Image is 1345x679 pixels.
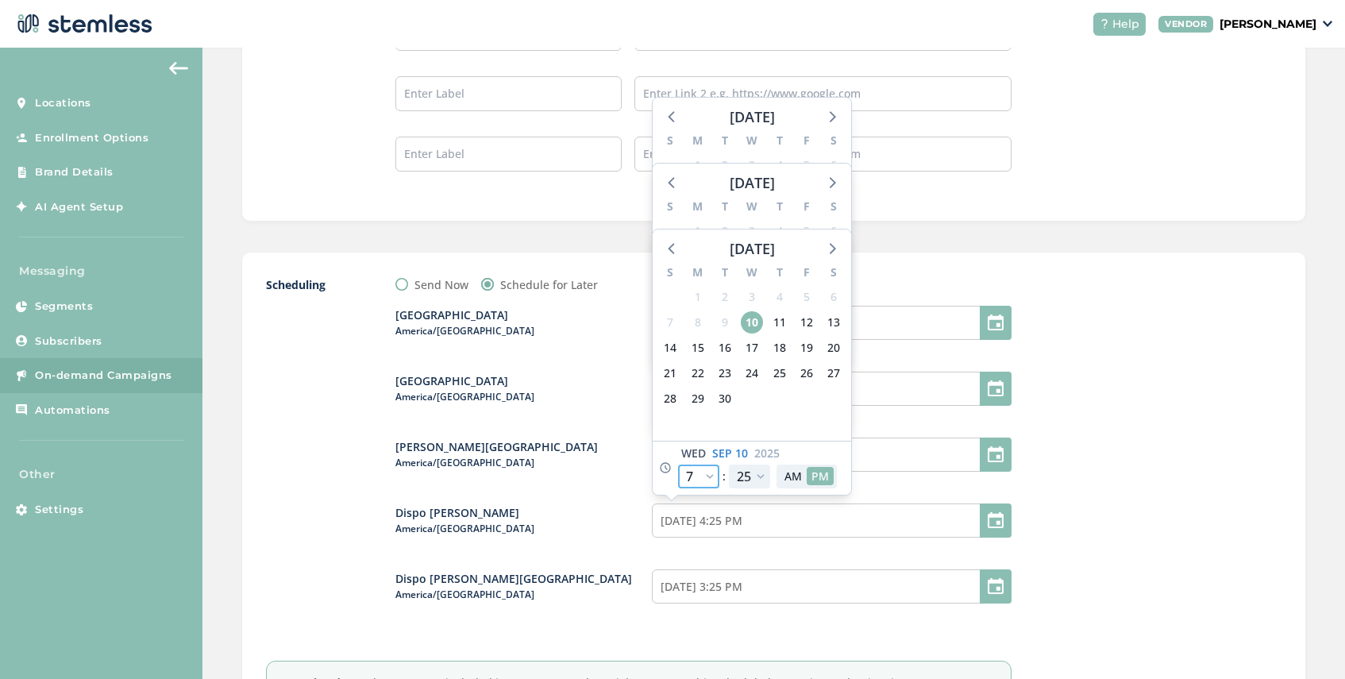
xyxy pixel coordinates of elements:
span: Thursday, September 4, 2025 [769,154,791,176]
span: Friday, September 5, 2025 [796,286,818,308]
div: T [765,264,792,284]
span: Tuesday, September 9, 2025 [714,311,736,334]
span: Saturday, September 13, 2025 [823,311,845,334]
span: Wednesday, September 3, 2025 [741,286,763,308]
span: Wednesday, September 3, 2025 [741,220,763,242]
input: Enter Label [395,137,622,172]
div: W [738,132,765,152]
span: Tuesday, September 2, 2025 [714,154,736,176]
div: F [793,198,820,218]
iframe: Chat Widget [1266,603,1345,679]
label: Dispo [PERSON_NAME] [395,505,652,536]
label: Dispo [PERSON_NAME][GEOGRAPHIC_DATA] [395,571,652,602]
label: Schedule for Later [500,276,598,293]
img: icon-arrow-back-accent-c549486e.svg [169,62,188,75]
span: America/[GEOGRAPHIC_DATA] [395,324,652,338]
span: Friday, September 19, 2025 [796,337,818,359]
span: Wednesday, September 10, 2025 [741,311,763,334]
span: 2025 [754,445,780,461]
div: S [657,264,684,284]
div: [DATE] [730,106,775,128]
span: Monday, September 15, 2025 [687,337,709,359]
label: Scheduling [266,276,364,293]
span: Sunday, September 14, 2025 [659,337,681,359]
span: America/[GEOGRAPHIC_DATA] [395,456,652,470]
span: Locations [35,95,91,111]
label: [GEOGRAPHIC_DATA] [395,373,652,404]
span: Tuesday, September 16, 2025 [714,337,736,359]
div: M [684,264,711,284]
span: Tuesday, September 30, 2025 [714,388,736,410]
div: [DATE] [730,172,775,194]
label: [PERSON_NAME][GEOGRAPHIC_DATA] [395,439,652,470]
span: Segments [35,299,93,314]
div: T [765,132,792,152]
div: S [820,198,847,218]
span: Monday, September 22, 2025 [687,362,709,384]
div: S [657,198,684,218]
div: T [711,132,738,152]
span: Automations [35,403,110,419]
span: Saturday, September 6, 2025 [823,286,845,308]
div: M [684,132,711,152]
span: Friday, September 5, 2025 [796,154,818,176]
span: America/[GEOGRAPHIC_DATA] [395,588,652,602]
label: Send Now [414,276,468,293]
span: Tuesday, September 2, 2025 [714,286,736,308]
span: Monday, September 29, 2025 [687,388,709,410]
span: Sunday, September 7, 2025 [659,311,681,334]
span: Saturday, September 27, 2025 [823,362,845,384]
span: Subscribers [35,334,102,349]
span: Sunday, September 21, 2025 [659,362,681,384]
div: M [684,198,711,218]
img: icon_down-arrow-small-66adaf34.svg [1323,21,1332,27]
input: MM/DD/YYYY [652,503,1012,538]
div: W [738,198,765,218]
input: Enter Link 3 e.g. https://www.google.com [634,137,1012,172]
span: Monday, September 1, 2025 [687,220,709,242]
span: Thursday, September 4, 2025 [769,220,791,242]
span: Settings [35,502,83,518]
span: Enrollment Options [35,130,148,146]
span: Thursday, September 18, 2025 [769,337,791,359]
p: [PERSON_NAME] [1220,16,1316,33]
span: Wednesday, September 17, 2025 [741,337,763,359]
span: Tuesday, September 2, 2025 [714,220,736,242]
span: America/[GEOGRAPHIC_DATA] [395,390,652,404]
span: Wednesday, September 3, 2025 [741,154,763,176]
span: 10 [735,445,748,461]
button: PM [807,467,834,485]
span: Friday, September 12, 2025 [796,311,818,334]
span: Thursday, September 4, 2025 [769,286,791,308]
span: Wednesday, September 24, 2025 [741,362,763,384]
span: Thursday, September 25, 2025 [769,362,791,384]
span: Monday, September 8, 2025 [687,311,709,334]
span: Sunday, September 28, 2025 [659,388,681,410]
img: logo-dark-0685b13c.svg [13,8,152,40]
input: MM/DD/YYYY [652,569,1012,604]
div: T [765,198,792,218]
span: Friday, September 5, 2025 [796,220,818,242]
span: Sep [712,445,732,461]
span: AI Agent Setup [35,199,123,215]
span: Saturday, September 20, 2025 [823,337,845,359]
span: Saturday, September 6, 2025 [823,154,845,176]
div: VENDOR [1158,16,1213,33]
input: Enter Link 2 e.g. https://www.google.com [634,76,1012,111]
input: Enter Label [395,76,622,111]
img: icon-help-white-03924b79.svg [1100,19,1109,29]
span: : [723,468,726,484]
span: Help [1112,16,1139,33]
div: F [793,264,820,284]
div: T [711,198,738,218]
span: Saturday, September 6, 2025 [823,220,845,242]
div: W [738,264,765,284]
span: Wed [681,445,706,461]
div: S [657,132,684,152]
div: S [820,132,847,152]
span: On-demand Campaigns [35,368,172,384]
button: AM [780,467,807,485]
div: T [711,264,738,284]
span: Friday, September 26, 2025 [796,362,818,384]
